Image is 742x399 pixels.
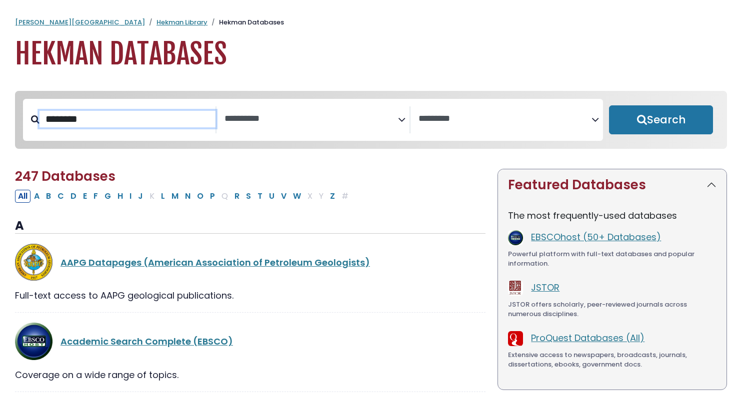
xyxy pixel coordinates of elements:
[15,219,485,234] h3: A
[15,17,145,27] a: [PERSON_NAME][GEOGRAPHIC_DATA]
[135,190,146,203] button: Filter Results J
[243,190,254,203] button: Filter Results S
[15,167,115,185] span: 247 Databases
[418,114,591,124] textarea: Search
[156,17,207,27] a: Hekman Library
[15,17,727,27] nav: breadcrumb
[54,190,67,203] button: Filter Results C
[15,91,727,149] nav: Search filters
[31,190,42,203] button: Filter Results A
[90,190,101,203] button: Filter Results F
[290,190,304,203] button: Filter Results W
[15,190,30,203] button: All
[508,209,716,222] p: The most frequently-used databases
[508,350,716,370] div: Extensive access to newspapers, broadcasts, journals, dissertations, ebooks, government docs.
[15,289,485,302] div: Full-text access to AAPG geological publications.
[609,105,713,134] button: Submit for Search Results
[266,190,277,203] button: Filter Results U
[43,190,54,203] button: Filter Results B
[278,190,289,203] button: Filter Results V
[231,190,242,203] button: Filter Results R
[158,190,168,203] button: Filter Results L
[15,37,727,71] h1: Hekman Databases
[15,368,485,382] div: Coverage on a wide range of topics.
[254,190,265,203] button: Filter Results T
[60,335,233,348] a: Academic Search Complete (EBSCO)
[67,190,79,203] button: Filter Results D
[207,17,284,27] li: Hekman Databases
[508,300,716,319] div: JSTOR offers scholarly, peer-reviewed journals across numerous disciplines.
[101,190,114,203] button: Filter Results G
[207,190,218,203] button: Filter Results P
[224,114,397,124] textarea: Search
[531,281,559,294] a: JSTOR
[114,190,126,203] button: Filter Results H
[39,111,215,127] input: Search database by title or keyword
[126,190,134,203] button: Filter Results I
[508,249,716,269] div: Powerful platform with full-text databases and popular information.
[194,190,206,203] button: Filter Results O
[80,190,90,203] button: Filter Results E
[182,190,193,203] button: Filter Results N
[168,190,181,203] button: Filter Results M
[498,169,726,201] button: Featured Databases
[327,190,338,203] button: Filter Results Z
[531,332,644,344] a: ProQuest Databases (All)
[60,256,370,269] a: AAPG Datapages (American Association of Petroleum Geologists)
[15,189,352,202] div: Alpha-list to filter by first letter of database name
[531,231,661,243] a: EBSCOhost (50+ Databases)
